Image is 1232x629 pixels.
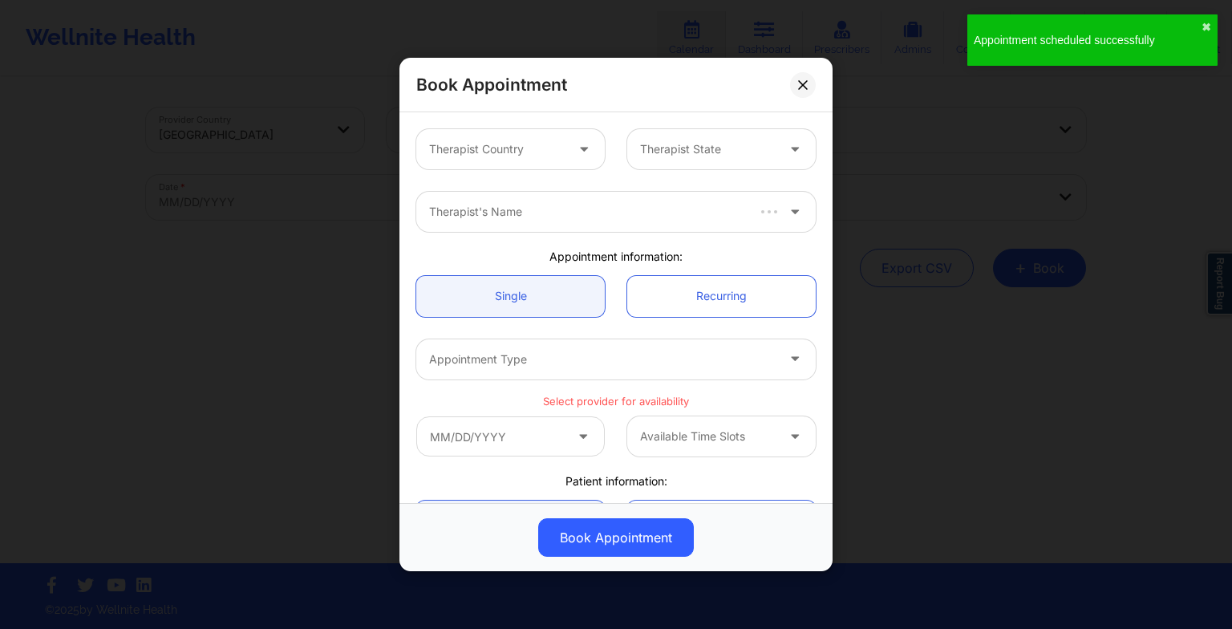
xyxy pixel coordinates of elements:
[405,249,827,265] div: Appointment information:
[416,416,605,457] input: MM/DD/YYYY
[416,276,605,317] a: Single
[1202,21,1211,34] button: close
[974,32,1202,48] div: Appointment scheduled successfully
[627,501,816,542] a: Not Registered Patient
[416,501,605,542] a: Registered Patient
[538,518,694,557] button: Book Appointment
[405,473,827,489] div: Patient information:
[627,276,816,317] a: Recurring
[416,394,816,409] p: Select provider for availability
[416,74,567,95] h2: Book Appointment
